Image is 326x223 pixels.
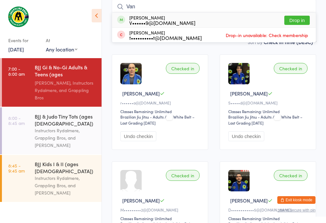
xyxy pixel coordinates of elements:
[122,90,160,97] span: [PERSON_NAME]
[122,197,160,204] span: [PERSON_NAME]
[274,170,308,181] div: Checked in
[129,30,202,40] div: [PERSON_NAME]
[120,207,202,212] div: M•••••••••2@[DOMAIN_NAME]
[224,30,310,40] span: Drop-in unavailable: Check membership
[8,35,39,46] div: Events for
[120,109,202,114] div: Classes Remaining: Unlimited
[120,114,164,119] div: Brazilian Jiu Jitsu - Adults
[35,113,96,127] div: BJJ & Judo Tiny Tots (ages [DEMOGRAPHIC_DATA])
[166,63,200,74] div: Checked in
[46,46,77,53] div: Any location
[46,35,77,46] div: At
[6,5,30,29] img: Grappling Bros Rydalmere
[2,107,102,154] a: 8:00 -8:45 amBJJ & Judo Tiny Tots (ages [DEMOGRAPHIC_DATA])Instructors Rydalmere, Grappling Bros,...
[284,16,310,25] button: Drop in
[274,63,308,74] div: Checked in
[228,100,309,105] div: S•••••d@[DOMAIN_NAME]
[129,35,202,40] div: t••••••••••t@[DOMAIN_NAME]
[230,90,268,97] span: [PERSON_NAME]
[2,155,102,202] a: 8:45 -9:45 amBJJ Kids I & II (ages [DEMOGRAPHIC_DATA])Instructors Rydalmere, Grappling Bros, and ...
[8,163,25,173] time: 8:45 - 9:45 am
[166,170,200,181] div: Checked in
[8,46,24,53] a: [DATE]
[277,196,315,204] button: Exit kiosk mode
[35,174,96,196] div: Instructors Rydalmere, Grappling Bros, and [PERSON_NAME]
[228,63,250,84] img: image1729481781.png
[120,63,142,84] img: image1702580857.png
[228,131,264,141] button: Undo checkin
[8,115,25,126] time: 8:00 - 8:45 am
[35,64,96,79] div: BJJ Gi & No-Gi Adults & Teens (ages [DEMOGRAPHIC_DATA]+)
[228,114,272,119] div: Brazilian Jiu Jitsu - Adults
[120,216,202,221] div: Classes Remaining: Unlimited
[228,207,309,212] div: D••••••••••••5@[DOMAIN_NAME]
[35,127,96,149] div: Instructors Rydalmere, Grappling Bros, and [PERSON_NAME]
[230,197,268,204] span: [PERSON_NAME]
[8,66,25,76] time: 7:00 - 8:00 am
[120,100,202,105] div: r••••••a@[DOMAIN_NAME]
[129,20,195,25] div: V••••••9@[DOMAIN_NAME]
[228,216,309,221] div: Classes Remaining: Unlimited
[35,160,96,174] div: BJJ Kids I & II (ages [DEMOGRAPHIC_DATA])
[2,58,102,107] a: 7:00 -8:00 amBJJ Gi & No-Gi Adults & Teens (ages [DEMOGRAPHIC_DATA]+)[PERSON_NAME], Instructors R...
[129,15,195,25] div: [PERSON_NAME]
[278,208,315,212] button: how to secure with pin
[120,131,156,141] button: Undo checkin
[228,170,250,191] img: image1723755408.png
[228,109,309,114] div: Classes Remaining: Unlimited
[35,79,96,101] div: [PERSON_NAME], Instructors Rydalmere, and Grappling Bros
